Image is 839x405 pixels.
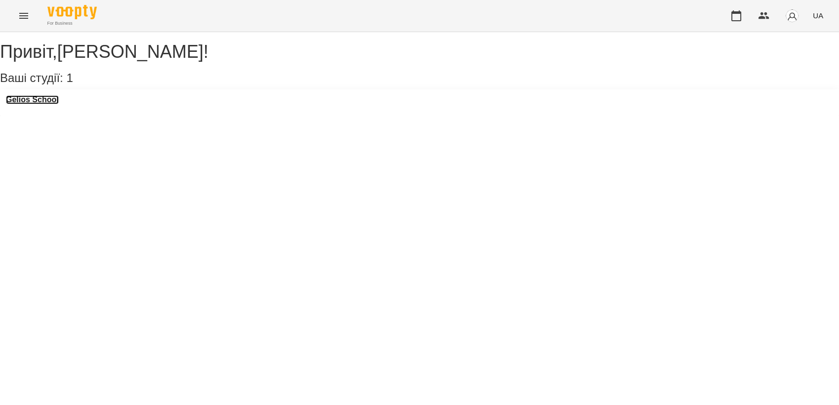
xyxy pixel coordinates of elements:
button: Menu [12,4,36,28]
a: Gelios School [6,95,59,104]
img: Voopty Logo [47,5,97,19]
span: UA [813,10,823,21]
span: For Business [47,20,97,27]
img: avatar_s.png [785,9,799,23]
span: 1 [66,71,73,84]
button: UA [809,6,827,25]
